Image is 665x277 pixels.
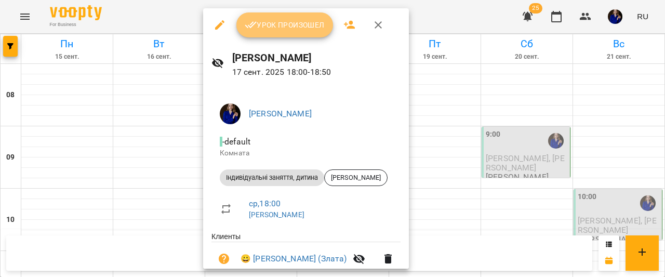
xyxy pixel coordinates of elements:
[245,19,325,31] span: Урок произошел
[232,66,401,78] p: 17 сент. 2025 18:00 - 18:50
[220,137,252,147] span: - default
[249,199,281,208] a: ср , 18:00
[249,210,304,219] a: [PERSON_NAME]
[220,103,241,124] img: e82ba33f25f7ef4e43e3210e26dbeb70.jpeg
[249,109,312,118] a: [PERSON_NAME]
[232,50,401,66] h6: [PERSON_NAME]
[211,246,236,271] button: Визит пока не оплачен. Добавить оплату?
[236,12,333,37] button: Урок произошел
[220,148,392,159] p: Комната
[324,169,388,186] div: [PERSON_NAME]
[220,173,324,182] span: Індивідуальні заняття, дитина
[325,173,387,182] span: [PERSON_NAME]
[241,253,347,265] a: 😀 [PERSON_NAME] (Злата)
